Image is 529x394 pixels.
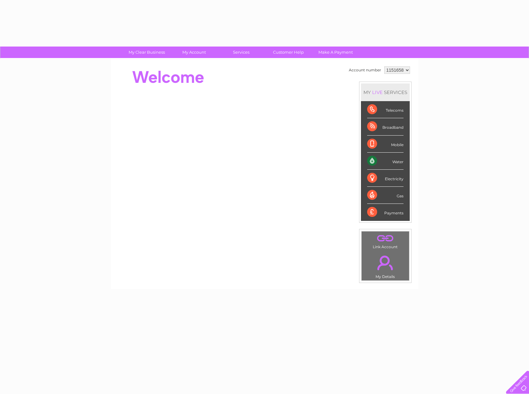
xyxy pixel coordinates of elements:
div: MY SERVICES [361,83,410,101]
div: Water [367,153,404,170]
div: Mobile [367,136,404,153]
td: Link Account [361,231,409,251]
a: . [363,233,408,244]
a: . [363,252,408,274]
div: LIVE [371,89,384,95]
div: Payments [367,204,404,221]
td: Account number [347,65,383,75]
a: Make A Payment [310,47,361,58]
div: Electricity [367,170,404,187]
td: My Details [361,250,409,281]
div: Gas [367,187,404,204]
a: My Account [168,47,220,58]
div: Broadband [367,118,404,135]
a: Customer Help [263,47,314,58]
a: Services [216,47,267,58]
div: Telecoms [367,101,404,118]
a: My Clear Business [121,47,172,58]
